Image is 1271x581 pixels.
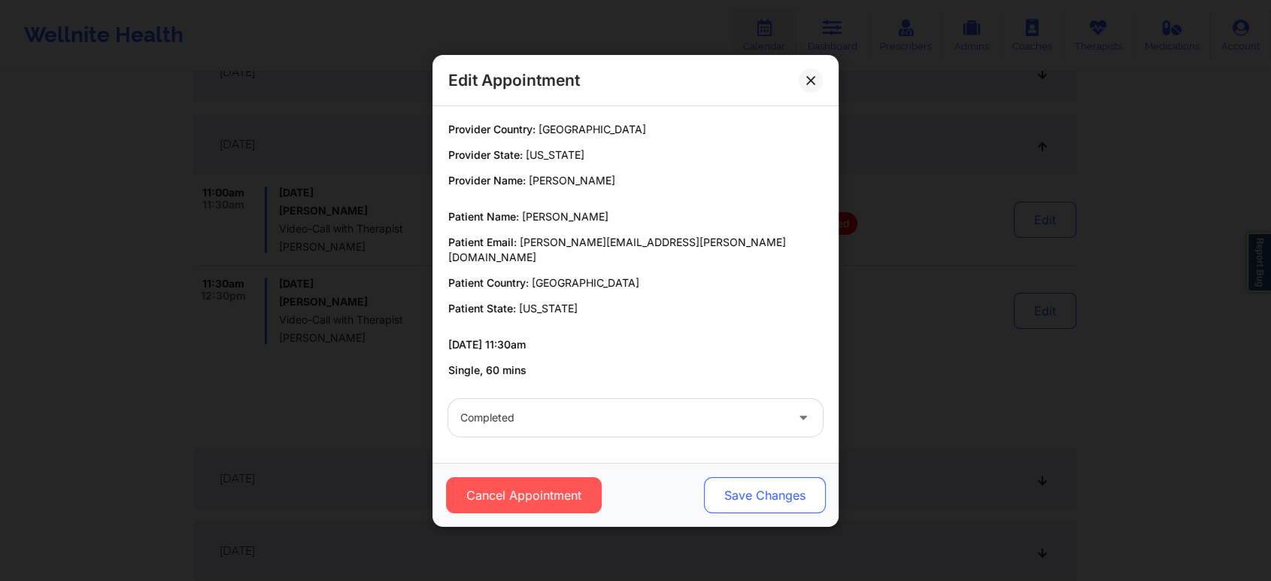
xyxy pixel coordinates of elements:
p: Patient Name: [448,209,823,224]
button: Cancel Appointment [446,477,602,513]
p: Patient Country: [448,275,823,290]
span: [US_STATE] [519,302,578,315]
span: [PERSON_NAME] [522,210,608,223]
span: [US_STATE] [526,148,584,161]
span: [PERSON_NAME][EMAIL_ADDRESS][PERSON_NAME][DOMAIN_NAME] [448,236,786,263]
p: Provider Name: [448,173,823,188]
span: [PERSON_NAME] [529,174,615,187]
div: completed [460,399,785,437]
span: [GEOGRAPHIC_DATA] [532,276,639,289]
button: Save Changes [704,477,826,513]
h2: Edit Appointment [448,70,580,90]
p: Patient Email: [448,235,823,265]
p: Single, 60 mins [448,363,823,378]
p: Provider State: [448,148,823,163]
p: Provider Country: [448,122,823,137]
p: [DATE] 11:30am [448,337,823,352]
p: Patient State: [448,301,823,316]
span: [GEOGRAPHIC_DATA] [538,123,646,135]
